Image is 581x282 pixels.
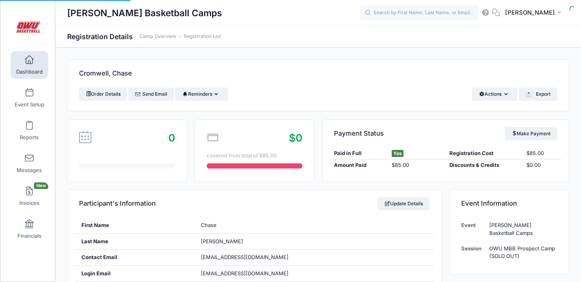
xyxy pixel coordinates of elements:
[289,132,302,144] span: $0
[13,12,43,42] img: David Vogel Basketball Camps
[461,241,485,264] td: Session
[16,68,43,75] span: Dashboard
[79,87,127,101] a: Order Details
[500,4,569,22] button: [PERSON_NAME]
[472,87,517,101] button: Actions
[519,87,557,101] button: Export
[75,266,195,282] div: Login Email
[201,222,217,228] span: Chase
[330,161,388,169] div: Amount Paid
[128,87,174,101] a: Send Email
[17,167,42,174] span: Messages
[445,161,523,169] div: Discounts & Credits
[485,241,557,264] td: OWU MBB Prospect Camp (SOLD OUT)
[11,150,48,177] a: Messages
[34,182,48,189] span: New
[523,161,561,169] div: $0.00
[11,117,48,144] a: Reports
[79,193,156,215] h4: Participant's Information
[17,233,41,239] span: Financials
[168,132,175,144] span: 0
[79,62,132,85] h4: Cromwell, Chase
[75,234,195,250] div: Last Name
[11,215,48,243] a: Financials
[11,182,48,210] a: InvoicesNew
[461,218,485,241] td: Event
[377,197,430,210] a: Update Details
[67,32,221,41] h1: Registration Details
[175,87,228,101] button: Reminders
[184,34,221,40] a: Registration List
[15,101,44,108] span: Event Setup
[207,152,302,160] div: covered from total of $85.00
[19,200,40,206] span: Invoices
[505,127,557,140] a: Make Payment
[334,122,384,145] h4: Payment Status
[201,254,289,260] span: [EMAIL_ADDRESS][DOMAIN_NAME]
[201,270,300,278] span: [EMAIL_ADDRESS][DOMAIN_NAME]
[67,4,222,22] h1: [PERSON_NAME] Basketball Camps
[360,5,479,21] input: Search by First Name, Last Name, or Email...
[523,150,561,157] div: $85.00
[392,150,404,157] span: Yes
[20,134,39,141] span: Reports
[11,84,48,112] a: Event Setup
[140,34,176,40] a: Camp Overview
[75,218,195,233] div: First Name
[0,8,56,46] a: David Vogel Basketball Camps
[11,51,48,79] a: Dashboard
[330,150,388,157] div: Paid in Full
[445,150,523,157] div: Registration Cost
[388,161,445,169] div: $85.00
[505,8,555,17] span: [PERSON_NAME]
[485,218,557,241] td: [PERSON_NAME] Basketball Camps
[75,250,195,265] div: Contact Email
[461,193,517,215] h4: Event Information
[201,238,243,244] span: [PERSON_NAME]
